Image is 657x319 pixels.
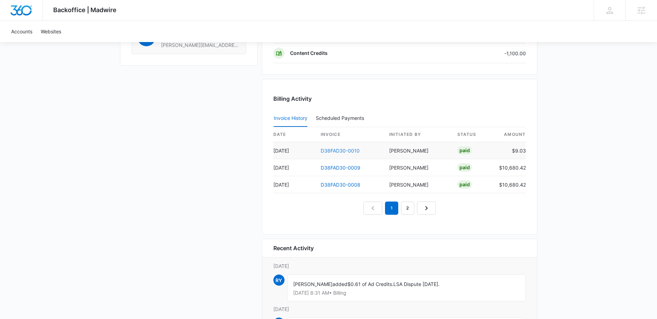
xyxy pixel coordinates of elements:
[494,127,526,142] th: amount
[7,21,37,42] a: Accounts
[384,142,452,159] td: [PERSON_NAME]
[321,148,360,154] a: D38FAD30-0010
[273,159,315,176] td: [DATE]
[273,127,315,142] th: date
[363,202,436,215] nav: Pagination
[494,142,526,159] td: $9.03
[273,262,526,270] p: [DATE]
[273,176,315,193] td: [DATE]
[452,43,526,63] td: -1,100.00
[273,244,314,252] h6: Recent Activity
[273,142,315,159] td: [DATE]
[274,110,307,127] button: Invoice History
[293,291,520,295] p: [DATE] 8:31 AM • Billing
[316,116,367,121] div: Scheduled Payments
[273,95,526,103] h3: Billing Activity
[384,159,452,176] td: [PERSON_NAME]
[457,146,472,155] div: Paid
[321,182,360,188] a: D38FAD30-0008
[384,176,452,193] td: [PERSON_NAME]
[401,202,414,215] a: Page 2
[293,281,332,287] span: [PERSON_NAME]
[347,281,393,287] span: $0.61 of Ad Credits.
[417,202,436,215] a: Next Page
[494,176,526,193] td: $10,680.42
[393,281,440,287] span: LSA Dispute [DATE].
[315,127,384,142] th: invoice
[385,202,398,215] em: 1
[452,127,494,142] th: status
[53,6,117,14] span: Backoffice | Madwire
[273,305,526,313] p: [DATE]
[290,50,328,57] p: Content Credits
[332,281,347,287] span: added
[457,180,472,189] div: Paid
[161,42,240,49] span: [PERSON_NAME][EMAIL_ADDRESS][DOMAIN_NAME]
[494,159,526,176] td: $10,680.42
[384,127,452,142] th: Initiated By
[273,275,285,286] span: RY
[321,165,360,171] a: D38FAD30-0009
[457,163,472,172] div: Paid
[37,21,65,42] a: Websites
